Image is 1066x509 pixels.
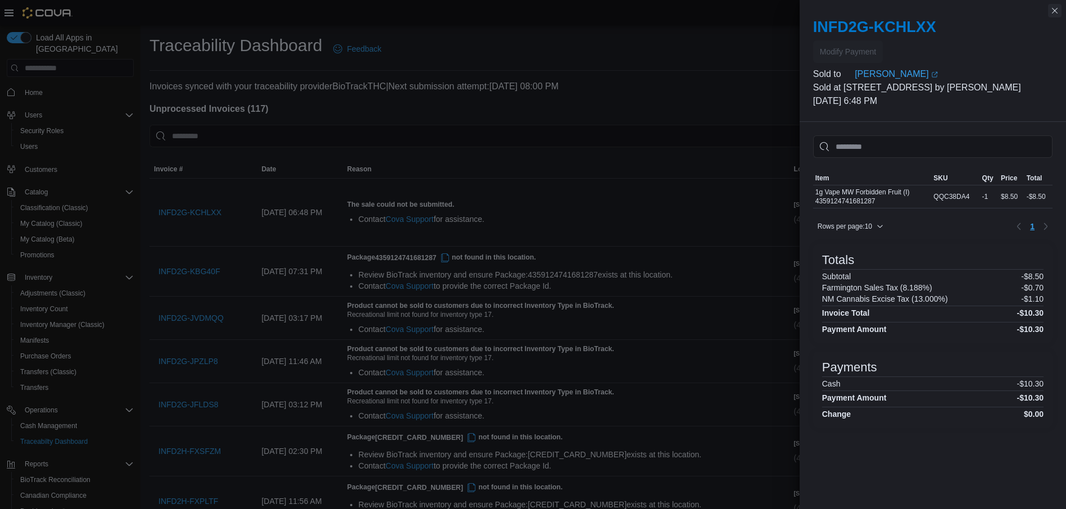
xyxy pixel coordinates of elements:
[982,174,994,183] span: Qty
[1001,174,1017,183] span: Price
[1017,379,1044,388] p: -$10.30
[999,190,1024,203] div: $8.50
[933,192,969,201] span: QQC38DA4
[820,46,876,57] span: Modify Payment
[1017,308,1044,317] h4: -$10.30
[855,67,1053,81] a: [PERSON_NAME]External link
[1021,272,1044,281] p: -$8.50
[822,272,851,281] h6: Subtotal
[813,81,1053,94] p: Sold at [STREET_ADDRESS] by [PERSON_NAME]
[1026,217,1039,235] ul: Pagination for table: MemoryTable from EuiInMemoryTable
[1024,190,1053,203] div: -$8.50
[1012,220,1026,233] button: Previous page
[813,171,932,185] button: Item
[931,171,979,185] button: SKU
[813,67,852,81] div: Sold to
[822,294,948,303] h6: NM Cannabis Excise Tax (13.000%)
[980,171,999,185] button: Qty
[1030,221,1035,232] span: 1
[815,188,910,206] div: 1g Vape MW Forbidden Fruit (I) 4359124741681287
[1021,294,1044,303] p: -$1.10
[813,135,1053,158] input: This is a search bar. As you type, the results lower in the page will automatically filter.
[822,379,841,388] h6: Cash
[822,308,870,317] h4: Invoice Total
[822,253,854,267] h3: Totals
[933,174,947,183] span: SKU
[931,71,938,78] svg: External link
[980,190,999,203] div: -1
[1021,283,1044,292] p: -$0.70
[822,325,887,334] h4: Payment Amount
[1048,4,1062,17] button: Close this dialog
[813,18,1053,36] h2: INFD2G-KCHLXX
[1017,325,1044,334] h4: -$10.30
[813,94,1053,108] p: [DATE] 6:48 PM
[822,410,851,419] h4: Change
[822,283,932,292] h6: Farmington Sales Tax (8.188%)
[1017,393,1044,402] h4: -$10.30
[1026,217,1039,235] button: Page 1 of 1
[1039,220,1053,233] button: Next page
[822,393,887,402] h4: Payment Amount
[999,171,1024,185] button: Price
[813,220,888,233] button: Rows per page:10
[1012,217,1053,235] nav: Pagination for table: MemoryTable from EuiInMemoryTable
[815,174,829,183] span: Item
[822,361,877,374] h3: Payments
[818,222,872,231] span: Rows per page : 10
[1024,171,1053,185] button: Total
[1027,174,1042,183] span: Total
[1024,410,1044,419] h4: $0.00
[813,40,883,63] button: Modify Payment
